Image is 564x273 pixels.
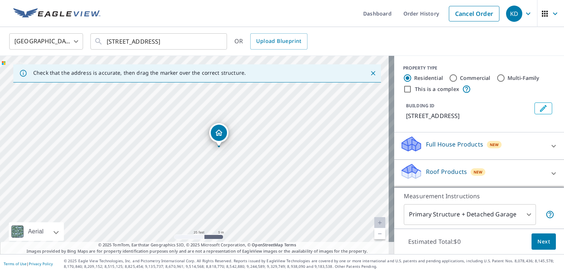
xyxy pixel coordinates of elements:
[449,6,499,21] a: Cancel Order
[490,142,499,148] span: New
[107,31,212,52] input: Search by address or latitude-longitude
[460,74,491,82] label: Commercial
[33,70,246,76] p: Check that the address is accurate, then drag the marker over the correct structure.
[234,33,307,50] div: OR
[250,33,307,50] a: Upload Blueprint
[400,163,558,184] div: Roof ProductsNew
[26,222,46,241] div: Aerial
[400,135,558,156] div: Full House ProductsNew
[426,167,467,176] p: Roof Products
[414,74,443,82] label: Residential
[29,261,53,266] a: Privacy Policy
[256,37,301,46] span: Upload Blueprint
[13,8,100,19] img: EV Logo
[532,233,556,250] button: Next
[534,102,552,114] button: Edit building 1
[415,85,459,93] label: This is a complex
[506,6,522,22] div: KD
[374,217,385,228] a: Current Level 20, Zoom In Disabled
[406,102,434,109] p: BUILDING ID
[9,31,83,52] div: [GEOGRAPHIC_DATA]
[284,242,296,247] a: Terms
[403,65,555,71] div: PROPERTY TYPE
[402,233,467,250] p: Estimated Total: $0
[508,74,540,82] label: Multi-Family
[406,111,532,120] p: [STREET_ADDRESS]
[474,169,483,175] span: New
[4,261,27,266] a: Terms of Use
[546,210,554,219] span: Your report will include the primary structure and a detached garage if one exists.
[426,140,483,149] p: Full House Products
[209,123,228,146] div: Dropped pin, building 1, Residential property, 146 SOUTHWALK BAY WINNIPEG MB R2N1M7
[374,228,385,239] a: Current Level 20, Zoom Out
[537,237,550,246] span: Next
[404,204,536,225] div: Primary Structure + Detached Garage
[252,242,283,247] a: OpenStreetMap
[368,68,378,78] button: Close
[64,258,560,269] p: © 2025 Eagle View Technologies, Inc. and Pictometry International Corp. All Rights Reserved. Repo...
[4,262,53,266] p: |
[98,242,296,248] span: © 2025 TomTom, Earthstar Geographics SIO, © 2025 Microsoft Corporation, ©
[404,192,554,200] p: Measurement Instructions
[9,222,64,241] div: Aerial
